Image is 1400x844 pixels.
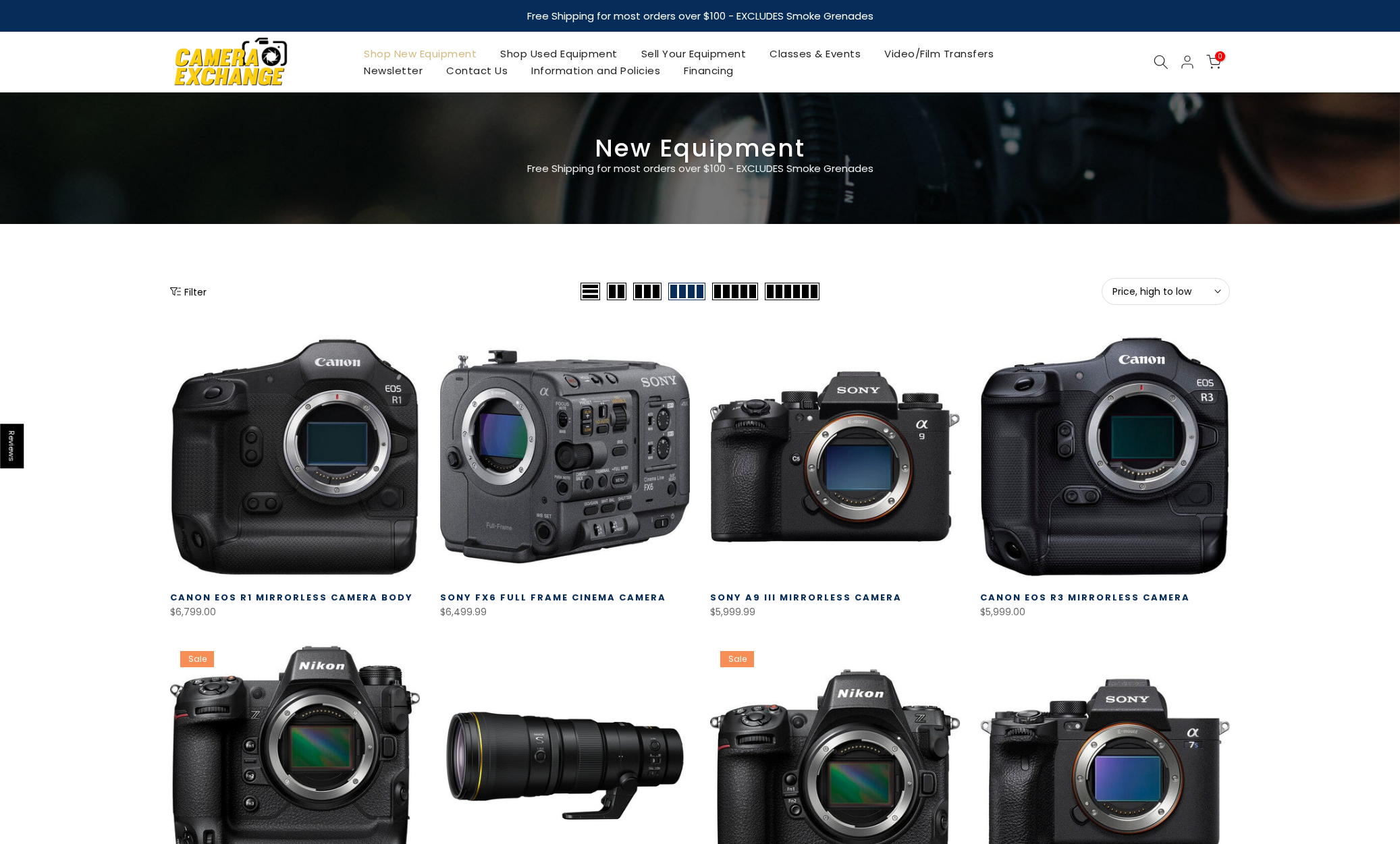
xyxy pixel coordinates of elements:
button: Show filters [170,285,207,298]
span: 0 [1215,51,1225,61]
a: Sell Your Equipment [629,45,758,62]
a: Classes & Events [758,45,873,62]
a: Video/Film Transfers [873,45,1006,62]
a: 0 [1206,55,1221,69]
div: $6,499.99 [440,604,690,621]
a: Financing [672,62,746,79]
a: Information and Policies [520,62,672,79]
a: Sony a9 III Mirrorless Camera [710,591,902,604]
a: Canon EOS R3 Mirrorless Camera [980,591,1190,604]
div: $5,999.00 [980,604,1230,621]
p: Free Shipping for most orders over $100 - EXCLUDES Smoke Grenades [447,161,953,177]
div: $6,799.00 [170,604,420,621]
strong: Free Shipping for most orders over $100 - EXCLUDES Smoke Grenades [527,9,873,23]
span: Price, high to low [1112,285,1219,298]
div: $5,999.99 [710,604,960,621]
a: Shop New Equipment [352,45,489,62]
a: Contact Us [435,62,520,79]
a: Newsletter [352,62,435,79]
button: Price, high to low [1102,278,1230,305]
a: Sony FX6 Full Frame Cinema Camera [440,591,666,604]
h3: New Equipment [170,140,1230,157]
a: Canon EOS R1 Mirrorless Camera Body [170,591,413,604]
a: Shop Used Equipment [489,45,630,62]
